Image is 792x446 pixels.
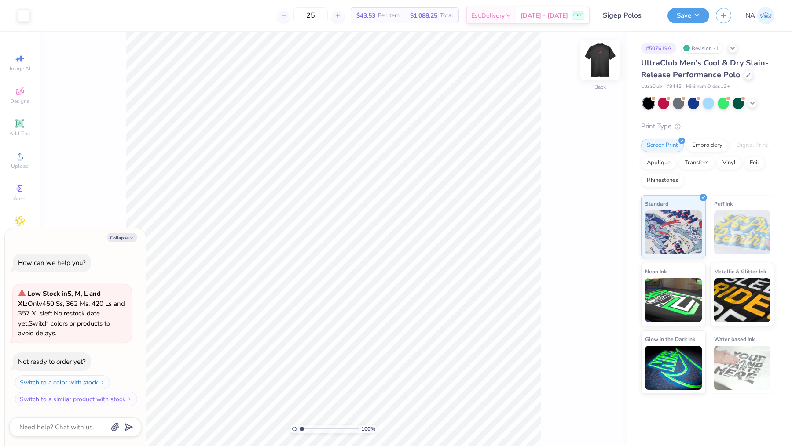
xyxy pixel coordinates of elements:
button: Collapse [107,233,137,242]
span: Total [440,11,453,20]
span: Designs [10,98,29,105]
span: Standard [645,199,668,208]
div: # 507619A [641,43,676,54]
img: Glow in the Dark Ink [645,346,702,390]
span: FREE [573,12,583,18]
div: Screen Print [641,139,684,152]
span: Glow in the Dark Ink [645,334,695,344]
span: # 8445 [666,83,682,91]
span: NA [745,11,755,21]
img: Metallic & Glitter Ink [714,278,771,322]
div: How can we help you? [18,258,86,267]
span: Image AI [10,65,30,72]
span: $43.53 [356,11,375,20]
span: UltraClub [641,83,662,91]
img: Water based Ink [714,346,771,390]
span: Per Item [378,11,400,20]
div: Embroidery [686,139,728,152]
img: Standard [645,210,702,254]
span: Water based Ink [714,334,755,344]
span: [DATE] - [DATE] [521,11,568,20]
img: Neon Ink [645,278,702,322]
span: Neon Ink [645,267,667,276]
span: 100 % [361,425,375,433]
img: Switch to a color with stock [100,380,105,385]
span: Clipart & logos [4,228,35,242]
div: Not ready to order yet? [18,357,86,366]
span: Greek [13,195,27,202]
span: Upload [11,163,29,170]
button: Switch to a color with stock [15,375,110,389]
a: NA [745,7,774,24]
input: – – [293,7,328,23]
span: Puff Ink [714,199,733,208]
div: Transfers [679,156,714,170]
span: Minimum Order: 12 + [686,83,730,91]
span: UltraClub Men's Cool & Dry Stain-Release Performance Polo [641,58,769,80]
strong: Low Stock in S, M, L and XL : [18,289,101,308]
span: Est. Delivery [471,11,505,20]
div: Applique [641,156,676,170]
img: Switch to a similar product with stock [127,396,132,402]
span: Only 450 Ss, 362 Ms, 420 Ls and 357 XLs left. Switch colors or products to avoid delays. [18,289,125,337]
span: No restock date yet. [18,309,100,328]
img: Nadim Al Naser [757,7,774,24]
img: Puff Ink [714,210,771,254]
div: Vinyl [717,156,741,170]
input: Untitled Design [596,7,661,24]
img: Back [583,42,618,77]
div: Rhinestones [641,174,684,187]
div: Print Type [641,121,774,131]
div: Back [594,83,606,91]
button: Save [667,8,709,23]
div: Digital Print [731,139,774,152]
span: Add Text [9,130,30,137]
div: Revision -1 [681,43,723,54]
button: Switch to a similar product with stock [15,392,137,406]
div: Foil [744,156,765,170]
span: $1,088.25 [410,11,437,20]
span: Metallic & Glitter Ink [714,267,766,276]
